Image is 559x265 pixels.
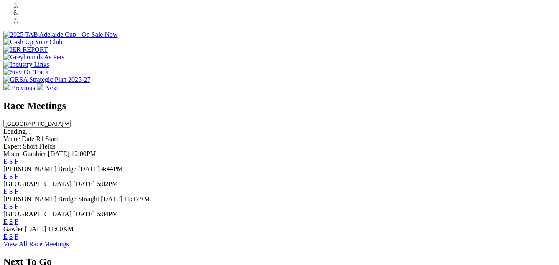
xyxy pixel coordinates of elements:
span: [DATE] [78,165,100,172]
span: R1 Start [36,135,58,142]
a: E [3,173,8,180]
img: chevron-left-pager-white.svg [3,83,10,90]
span: Previous [12,84,35,91]
a: S [9,203,13,210]
span: Loading... [3,128,31,135]
span: Mount Gambier [3,150,46,157]
span: [PERSON_NAME] Bridge [3,165,77,172]
span: Gawler [3,225,23,232]
a: S [9,233,13,240]
span: Fields [39,143,55,150]
span: [DATE] [73,180,95,187]
img: 2025 TAB Adelaide Cup - On Sale Now [3,31,118,38]
span: 4:44PM [101,165,123,172]
span: [DATE] [101,195,123,202]
a: F [15,218,18,225]
span: [DATE] [25,225,46,232]
span: [DATE] [48,150,70,157]
a: View All Race Meetings [3,240,69,247]
a: F [15,173,18,180]
span: 6:02PM [97,180,118,187]
img: Industry Links [3,61,49,68]
a: F [15,188,18,195]
span: Date [22,135,34,142]
a: S [9,218,13,225]
a: S [9,158,13,165]
span: Short [23,143,38,150]
span: [PERSON_NAME] Bridge Straight [3,195,99,202]
img: IER REPORT [3,46,48,53]
a: F [15,203,18,210]
span: [DATE] [73,210,95,217]
span: 12:00PM [71,150,96,157]
span: 11:00AM [48,225,74,232]
a: E [3,158,8,165]
span: 11:17AM [124,195,150,202]
a: E [3,188,8,195]
a: F [15,158,18,165]
img: GRSA Strategic Plan 2025-27 [3,76,90,83]
a: F [15,233,18,240]
a: E [3,233,8,240]
img: Greyhounds As Pets [3,53,64,61]
a: Next [37,84,58,91]
a: E [3,203,8,210]
span: Venue [3,135,20,142]
span: [GEOGRAPHIC_DATA] [3,210,71,217]
a: S [9,173,13,180]
img: Stay On Track [3,68,48,76]
span: [GEOGRAPHIC_DATA] [3,180,71,187]
span: 6:04PM [97,210,118,217]
img: Cash Up Your Club [3,38,62,46]
a: Previous [3,84,37,91]
a: E [3,218,8,225]
img: chevron-right-pager-white.svg [37,83,43,90]
span: Expert [3,143,21,150]
a: S [9,188,13,195]
span: Next [45,84,58,91]
h2: Race Meetings [3,100,556,111]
